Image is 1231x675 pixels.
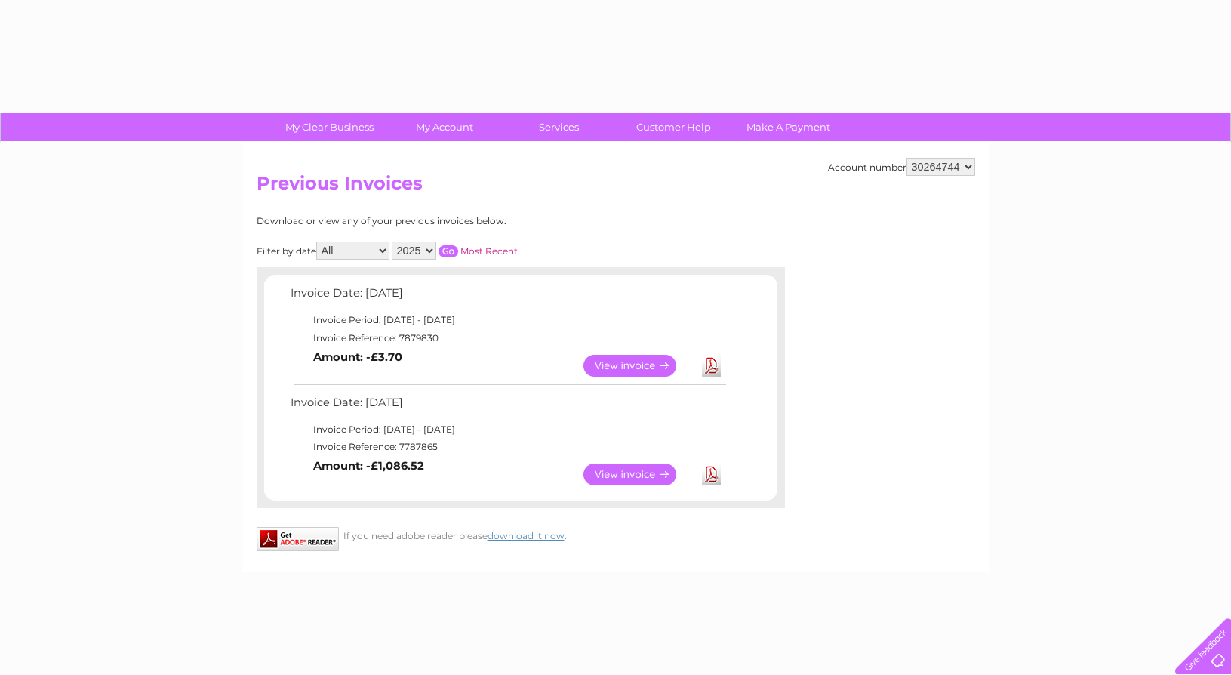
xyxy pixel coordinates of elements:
[497,113,621,141] a: Services
[287,311,728,329] td: Invoice Period: [DATE] - [DATE]
[257,216,653,227] div: Download or view any of your previous invoices below.
[702,355,721,377] a: Download
[287,283,728,311] td: Invoice Date: [DATE]
[313,459,424,473] b: Amount: -£1,086.52
[287,329,728,347] td: Invoice Reference: 7879830
[828,158,975,176] div: Account number
[257,527,785,541] div: If you need adobe reader please .
[287,393,728,421] td: Invoice Date: [DATE]
[287,421,728,439] td: Invoice Period: [DATE] - [DATE]
[257,173,975,202] h2: Previous Invoices
[488,530,565,541] a: download it now
[382,113,506,141] a: My Account
[460,245,518,257] a: Most Recent
[583,464,694,485] a: View
[267,113,392,141] a: My Clear Business
[287,438,728,456] td: Invoice Reference: 7787865
[726,113,851,141] a: Make A Payment
[257,242,653,260] div: Filter by date
[611,113,736,141] a: Customer Help
[313,350,402,364] b: Amount: -£3.70
[702,464,721,485] a: Download
[583,355,694,377] a: View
